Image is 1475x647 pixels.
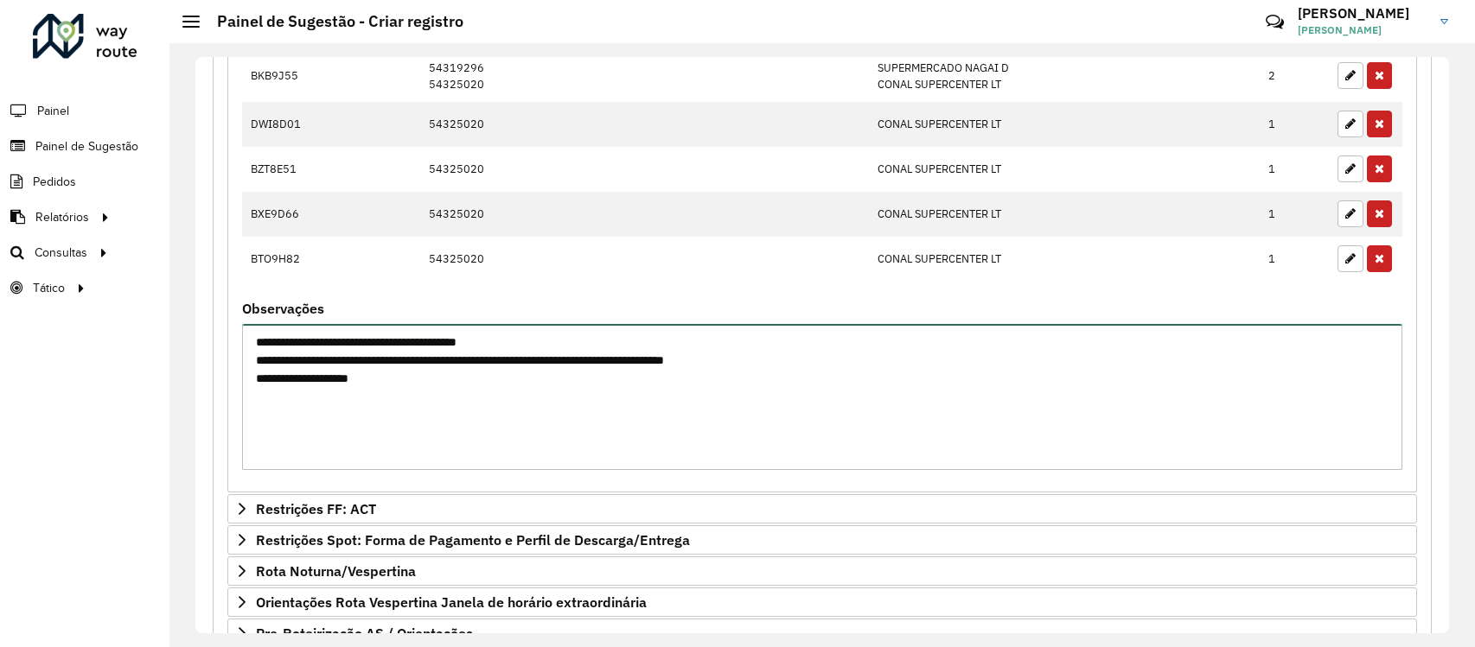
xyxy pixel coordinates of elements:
td: CONAL SUPERCENTER LT [868,147,1259,192]
td: CONAL SUPERCENTER LT [868,102,1259,147]
td: 2 [1260,50,1329,101]
td: BXE9D66 [242,192,419,237]
span: [PERSON_NAME] [1298,22,1427,38]
a: Rota Noturna/Vespertina [227,556,1417,586]
a: Restrições FF: ACT [227,494,1417,523]
span: Consultas [35,244,87,262]
span: Restrições FF: ACT [256,502,376,516]
span: Pedidos [33,173,76,191]
td: CONAL SUPERCENTER LT [868,237,1259,282]
td: BKB9J55 [242,50,419,101]
td: 54325020 [419,237,868,282]
h2: Painel de Sugestão - Criar registro [200,12,463,31]
td: BZT8E51 [242,147,419,192]
td: 1 [1260,237,1329,282]
a: Restrições Spot: Forma de Pagamento e Perfil de Descarga/Entrega [227,525,1417,555]
span: Restrições Spot: Forma de Pagamento e Perfil de Descarga/Entrega [256,533,690,547]
td: 1 [1260,102,1329,147]
td: 54325020 [419,192,868,237]
a: Orientações Rota Vespertina Janela de horário extraordinária [227,587,1417,617]
td: 1 [1260,147,1329,192]
label: Observações [242,298,324,319]
h3: [PERSON_NAME] [1298,5,1427,22]
td: 54325020 [419,147,868,192]
span: Painel de Sugestão [35,137,138,155]
span: Rota Noturna/Vespertina [256,564,416,578]
td: 54325020 [419,102,868,147]
a: Contato Rápido [1256,3,1293,41]
span: Relatórios [35,208,89,226]
span: Orientações Rota Vespertina Janela de horário extraordinária [256,595,647,609]
td: 1 [1260,192,1329,237]
td: DWI8D01 [242,102,419,147]
span: Painel [37,102,69,120]
td: CONAL SUPERCENTER LT [868,192,1259,237]
td: 54319296 54325020 [419,50,868,101]
td: BTO9H82 [242,237,419,282]
td: SUPERMERCADO NAGAI D CONAL SUPERCENTER LT [868,50,1259,101]
span: Pre-Roteirização AS / Orientações [256,626,473,640]
span: Tático [33,279,65,297]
